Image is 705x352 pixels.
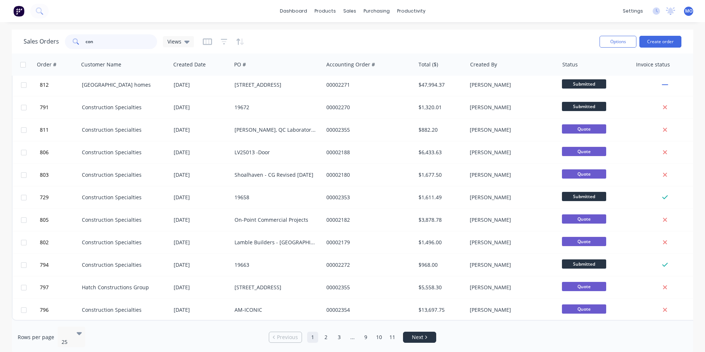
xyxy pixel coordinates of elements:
div: $1,320.01 [419,104,462,111]
span: 797 [40,284,49,291]
span: Quote [562,147,606,156]
a: Page 9 [360,332,371,343]
div: [DATE] [174,284,229,291]
div: 00002188 [326,149,408,156]
div: 25 [62,338,70,346]
div: Created By [470,61,497,68]
span: 803 [40,171,49,179]
div: AM-ICONIC [235,306,316,314]
div: Created Date [173,61,206,68]
a: Page 3 [334,332,345,343]
div: [DATE] [174,104,229,111]
input: Search... [86,34,157,49]
div: Construction Specialties [82,306,164,314]
div: Total ($) [419,61,438,68]
span: 729 [40,194,49,201]
span: 811 [40,126,49,134]
div: Construction Specialties [82,126,164,134]
span: Submitted [562,192,606,201]
span: 794 [40,261,49,269]
div: Construction Specialties [82,104,164,111]
div: [DATE] [174,261,229,269]
span: Submitted [562,259,606,269]
div: On-Point Commercial Projects [235,216,316,224]
img: Factory [13,6,24,17]
div: 00002179 [326,239,408,246]
div: [STREET_ADDRESS] [235,284,316,291]
div: $6,433.63 [419,149,462,156]
div: Hatch Constructions Group [82,284,164,291]
span: 791 [40,104,49,111]
button: 797 [38,276,82,298]
button: 794 [38,254,82,276]
div: Construction Specialties [82,239,164,246]
span: Views [167,38,181,45]
span: Quote [562,169,606,179]
div: 19658 [235,194,316,201]
span: Rows per page [18,334,54,341]
a: Page 10 [374,332,385,343]
a: Page 2 [320,332,331,343]
a: Next page [403,334,436,341]
div: [PERSON_NAME] [470,239,552,246]
div: [PERSON_NAME] [470,81,552,89]
h1: Sales Orders [24,38,59,45]
span: Submitted [562,102,606,111]
button: 791 [38,96,82,118]
button: 812 [38,74,82,96]
div: [DATE] [174,194,229,201]
div: $1,677.50 [419,171,462,179]
div: [DATE] [174,216,229,224]
div: PO # [234,61,246,68]
div: Customer Name [81,61,121,68]
div: [PERSON_NAME] [470,149,552,156]
div: Construction Specialties [82,261,164,269]
div: 00002270 [326,104,408,111]
div: [PERSON_NAME] [470,284,552,291]
span: Quote [562,214,606,224]
div: [DATE] [174,306,229,314]
button: 811 [38,119,82,141]
div: Accounting Order # [326,61,375,68]
span: 802 [40,239,49,246]
div: Construction Specialties [82,171,164,179]
div: $1,611.49 [419,194,462,201]
div: $47,994.37 [419,81,462,89]
div: [DATE] [174,81,229,89]
div: [PERSON_NAME] [470,194,552,201]
button: 796 [38,299,82,321]
div: $13,697.75 [419,306,462,314]
span: MO [685,8,692,14]
div: Construction Specialties [82,216,164,224]
a: Jump forward [347,332,358,343]
div: $1,496.00 [419,239,462,246]
div: [DATE] [174,126,229,134]
a: Previous page [269,334,302,341]
span: Quote [562,282,606,291]
div: [DATE] [174,149,229,156]
div: 00002182 [326,216,408,224]
div: purchasing [360,6,393,17]
div: settings [619,6,647,17]
span: Next [412,334,423,341]
button: 802 [38,231,82,253]
div: Shoalhaven - CG Revised [DATE] [235,171,316,179]
div: Lamble Builders - [GEOGRAPHIC_DATA][PERSON_NAME] [235,239,316,246]
a: Page 11 [387,332,398,343]
a: Page 1 is your current page [307,332,318,343]
div: [PERSON_NAME] [470,261,552,269]
div: 19672 [235,104,316,111]
ul: Pagination [266,332,439,343]
button: 729 [38,186,82,208]
div: Order # [37,61,56,68]
div: $968.00 [419,261,462,269]
a: dashboard [276,6,311,17]
div: 19663 [235,261,316,269]
div: 00002355 [326,284,408,291]
div: [PERSON_NAME] [470,171,552,179]
button: 803 [38,164,82,186]
div: $5,558.30 [419,284,462,291]
span: Quote [562,124,606,134]
button: Options [600,36,636,48]
div: productivity [393,6,429,17]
